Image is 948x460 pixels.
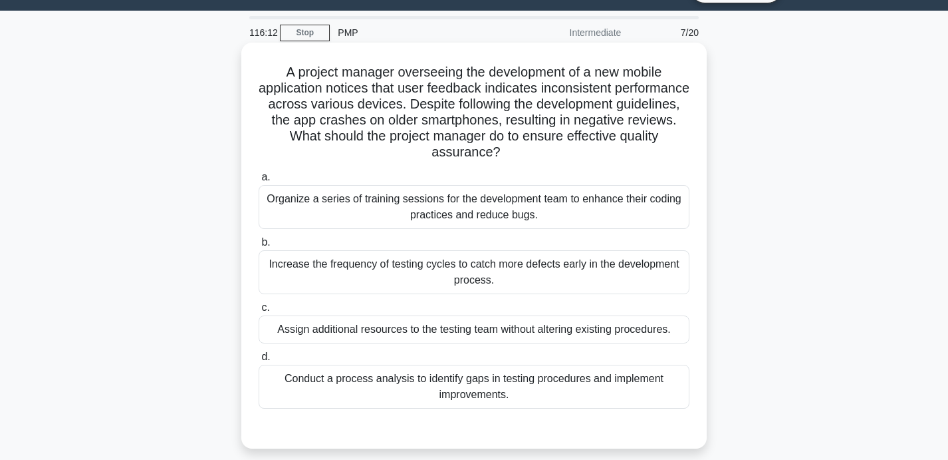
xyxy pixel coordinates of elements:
h5: A project manager overseeing the development of a new mobile application notices that user feedba... [257,64,691,161]
span: b. [261,236,270,248]
span: d. [261,351,270,362]
span: a. [261,171,270,182]
div: Organize a series of training sessions for the development team to enhance their coding practices... [259,185,689,229]
div: 7/20 [629,19,707,46]
div: Conduct a process analysis to identify gaps in testing procedures and implement improvements. [259,365,689,409]
div: PMP [330,19,513,46]
div: 116:12 [241,19,280,46]
span: c. [261,302,269,313]
a: Stop [280,25,330,41]
div: Intermediate [513,19,629,46]
div: Assign additional resources to the testing team without altering existing procedures. [259,316,689,344]
div: Increase the frequency of testing cycles to catch more defects early in the development process. [259,250,689,294]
